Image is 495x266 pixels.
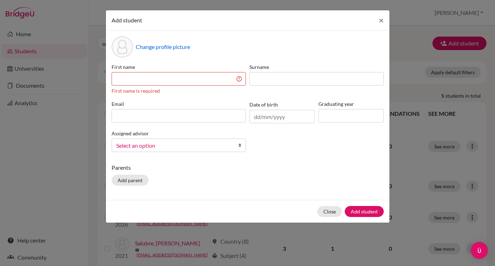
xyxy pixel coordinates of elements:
[112,87,246,94] div: First name is required
[112,175,149,186] button: Add parent
[249,101,278,108] label: Date of birth
[373,10,389,30] button: Close
[112,63,246,71] label: First name
[318,100,384,108] label: Graduating year
[112,17,142,23] span: Add student
[112,36,133,58] div: Profile picture
[345,206,384,217] button: Add student
[112,100,246,108] label: Email
[379,15,384,25] span: ×
[471,242,488,259] div: Open Intercom Messenger
[116,141,232,150] span: Select an option
[249,110,315,123] input: dd/mm/yyyy
[112,130,149,137] label: Assigned advisor
[317,206,342,217] button: Close
[112,163,384,172] p: Parents
[249,63,384,71] label: Surname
